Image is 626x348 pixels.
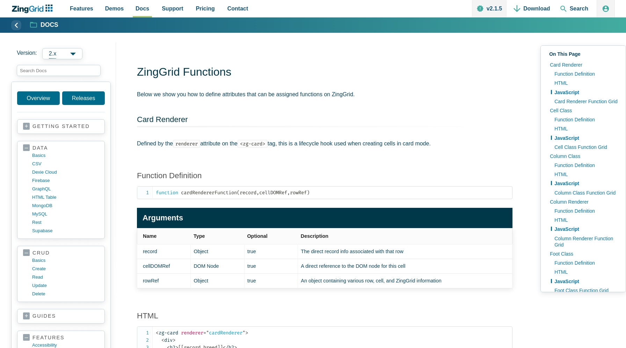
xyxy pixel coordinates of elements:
input: search input [17,65,101,76]
h1: ZingGrid Functions [137,65,512,81]
caption: Arguments [137,208,512,228]
a: Cell Class [546,106,620,115]
span: Version: [17,48,37,59]
code: renderer [173,140,200,148]
a: JavaScript [551,134,620,143]
span: , [256,190,259,196]
a: Foot Class Function Grid [551,286,620,295]
td: The direct record info associated with that row [298,244,512,259]
a: Cell Class Function Grid [551,143,620,152]
a: CSV [32,160,99,168]
strong: Docs [41,22,58,28]
a: HTML [137,311,158,320]
a: Function Definition [551,206,620,215]
a: HTML [551,124,620,133]
a: rest [32,218,99,227]
span: , [287,190,290,196]
td: Object [191,273,244,288]
a: Docs [30,21,58,29]
td: DOM Node [191,259,244,273]
a: Card Renderer Function Grid [551,97,620,106]
a: HTML [551,215,620,225]
th: Name [137,228,191,244]
a: guides [23,313,99,320]
span: Demos [105,4,124,13]
a: HTML [551,78,620,88]
a: GraphQL [32,185,99,193]
a: read [32,273,99,281]
a: Column Renderer Function Grid [551,234,620,249]
a: Card Renderer [546,60,620,69]
a: delete [32,290,99,298]
span: Support [162,4,183,13]
span: cardRenderer [203,330,245,336]
td: An object containing various row, cell, and ZingGrid information [298,273,512,288]
span: < [161,337,164,343]
span: " [206,330,209,336]
a: Function Definition [551,258,620,267]
span: Docs [136,4,149,13]
span: ( [237,190,240,196]
td: true [244,244,298,259]
a: features [23,334,99,341]
a: Card Renderer [137,115,188,124]
th: Type [191,228,244,244]
a: supabase [32,227,99,235]
a: JavaScript [551,179,620,188]
a: JavaScript [551,277,620,286]
td: A direct reference to the DOM node for this cell [298,259,512,273]
a: create [32,265,99,273]
a: Column Class [546,152,620,161]
a: getting started [23,123,99,130]
a: dexie cloud [32,168,99,176]
a: JavaScript [551,225,620,234]
a: update [32,281,99,290]
a: HTML table [32,193,99,202]
span: renderer [181,330,203,336]
span: = [203,330,206,336]
span: cardRendererFunction [181,190,237,196]
td: true [244,259,298,273]
span: > [245,330,248,336]
span: zg-card [156,330,178,336]
a: data [23,145,99,151]
a: Column Renderer [546,197,620,206]
td: Object [191,244,244,259]
a: basics [32,256,99,265]
td: record [137,244,191,259]
a: firebase [32,176,99,185]
span: < [156,330,159,336]
p: Below we show you how to define attributes that can be assigned functions on ZingGrid. [137,90,512,99]
a: HTML [551,267,620,277]
th: Optional [244,228,298,244]
span: > [173,337,175,343]
span: div [161,337,173,343]
a: Foot Class [546,249,620,258]
a: Function Definition [551,69,620,78]
a: Overview [17,91,60,105]
td: cellDOMRef [137,259,191,273]
p: Defined by the attribute on the tag, this is a lifecycle hook used when creating cells in card mode. [137,139,512,148]
a: Function Definition [551,115,620,124]
td: true [244,273,298,288]
a: Releases [62,91,105,105]
a: basics [32,151,99,160]
a: ZingChart Logo. Click to return to the homepage [11,5,56,13]
span: " [242,330,245,336]
span: function [156,190,178,196]
span: ) [307,190,310,196]
td: rowRef [137,273,191,288]
th: Description [298,228,512,244]
label: Versions [17,48,110,59]
a: HTML [551,170,620,179]
span: Pricing [196,4,215,13]
a: MySQL [32,210,99,218]
span: Contact [227,4,248,13]
a: JavaScript [551,88,620,97]
a: Function Definition [137,171,202,180]
code: <zg-card> [238,140,268,148]
span: Features [70,4,93,13]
